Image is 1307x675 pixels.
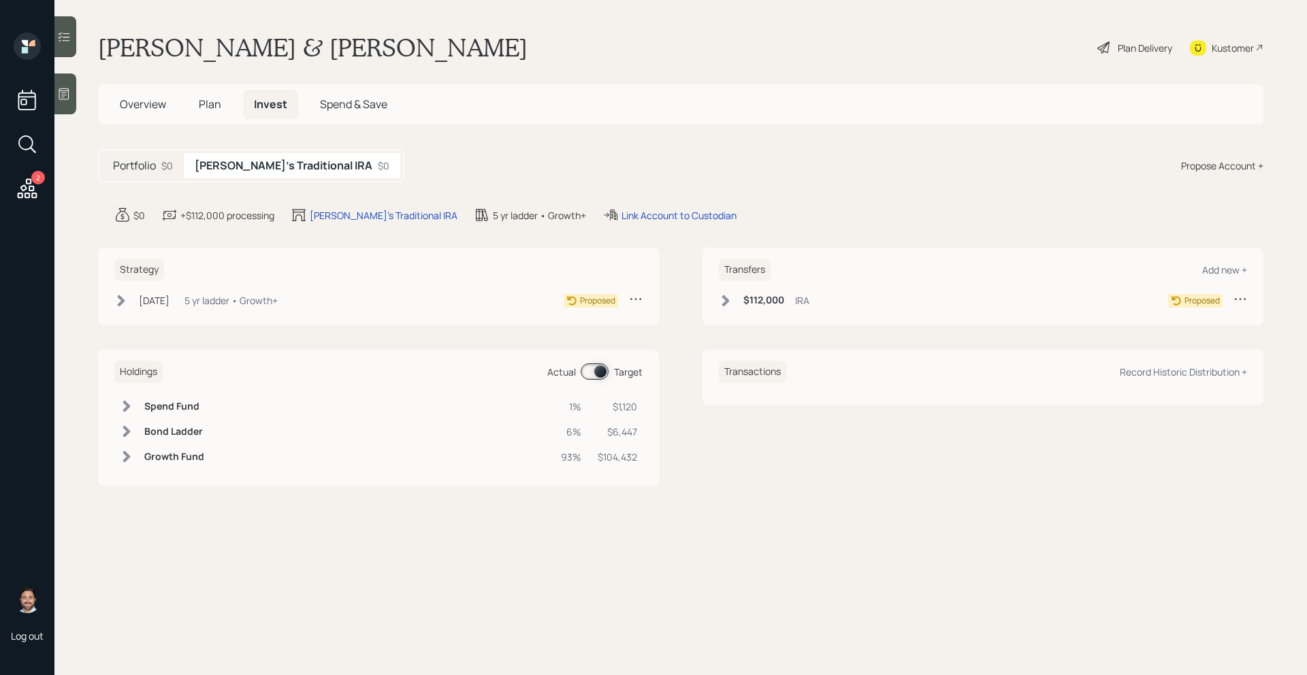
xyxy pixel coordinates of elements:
h6: Strategy [114,259,164,281]
div: Log out [11,629,44,642]
h6: Bond Ladder [144,426,204,438]
div: Actual [547,365,576,379]
h6: Transactions [719,361,786,383]
h6: $112,000 [743,295,784,306]
h6: Holdings [114,361,163,383]
div: 5 yr ladder • Growth+ [184,293,278,308]
span: Spend & Save [320,97,387,112]
h5: Portfolio [113,159,156,172]
div: $0 [161,159,173,173]
div: $0 [378,159,389,173]
div: 1% [561,399,581,414]
span: Invest [254,97,287,112]
div: Plan Delivery [1118,41,1172,55]
span: Plan [199,97,221,112]
div: $1,120 [598,399,637,414]
h6: Spend Fund [144,401,204,412]
h5: [PERSON_NAME]'s Traditional IRA [195,159,372,172]
div: $6,447 [598,425,637,439]
div: 2 [31,171,45,184]
div: Proposed [580,295,615,307]
div: Add new + [1202,263,1247,276]
h1: [PERSON_NAME] & [PERSON_NAME] [98,33,528,63]
div: Target [614,365,643,379]
div: 5 yr ladder • Growth+ [493,208,586,223]
div: Record Historic Distribution + [1120,365,1247,378]
div: IRA [795,293,809,308]
div: +$112,000 processing [180,208,274,223]
div: Propose Account + [1181,159,1263,173]
div: Kustomer [1212,41,1254,55]
span: Overview [120,97,166,112]
div: Proposed [1184,295,1220,307]
div: $104,432 [598,450,637,464]
h6: Growth Fund [144,451,204,463]
h6: Transfers [719,259,771,281]
div: [DATE] [139,293,170,308]
div: [PERSON_NAME]'s Traditional IRA [310,208,457,223]
div: 6% [561,425,581,439]
img: michael-russo-headshot.png [14,586,41,613]
div: 93% [561,450,581,464]
div: $0 [133,208,145,223]
div: Link Account to Custodian [622,208,737,223]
